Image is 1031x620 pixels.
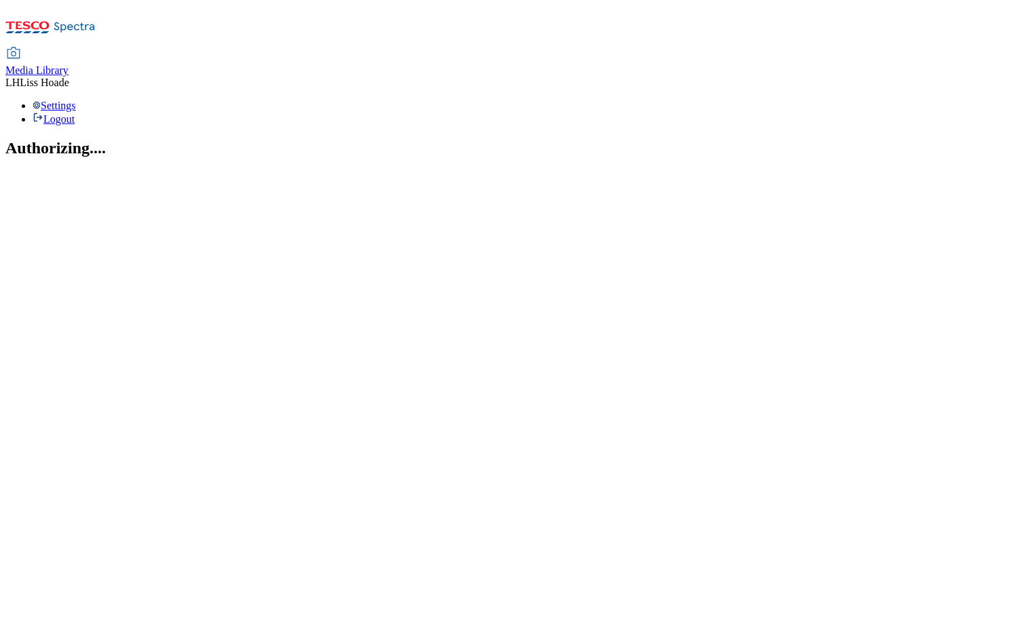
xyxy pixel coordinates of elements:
[5,48,69,77] a: Media Library
[5,77,20,88] span: LH
[5,64,69,76] span: Media Library
[33,113,75,125] a: Logout
[5,139,1026,157] h2: Authorizing....
[33,100,76,111] a: Settings
[20,77,69,88] span: Liss Hoade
